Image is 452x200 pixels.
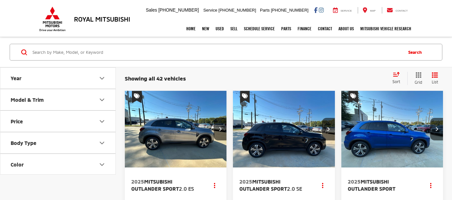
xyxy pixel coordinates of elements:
div: Color [11,161,24,167]
div: Model & Trim [98,96,106,104]
span: 2.0 SE [287,186,302,192]
span: Parts [260,8,270,13]
div: Year [98,74,106,82]
a: 2025 Mitsubishi Outlander Sport 2.0 ES2025 Mitsubishi Outlander Sport 2.0 ES2025 Mitsubishi Outla... [125,91,227,167]
div: Model & Trim [11,97,44,103]
span: Showing all 42 vehicles [125,75,186,81]
a: 2025 Mitsubishi Outlander Sport 2.0 SE2025 Mitsubishi Outlander Sport 2.0 SE2025 Mitsubishi Outla... [233,91,335,167]
span: Mitsubishi Outlander Sport [348,178,395,192]
a: Service [328,7,357,14]
button: Actions [209,180,220,191]
span: 2025 [348,178,361,185]
a: About Us [335,21,357,37]
span: Map [370,9,375,12]
div: 2025 Mitsubishi Outlander Sport Base 0 [341,91,444,167]
span: 2025 [239,178,252,185]
button: Model & TrimModel & Trim [0,89,116,110]
a: Map [358,7,380,14]
span: [PHONE_NUMBER] [218,8,256,13]
a: Mitsubishi Vehicle Research [357,21,414,37]
h3: Royal Mitsubishi [74,15,130,23]
span: Grid [415,80,422,85]
span: Sales [146,7,157,13]
div: Year [11,75,22,81]
input: Search by Make, Model, or Keyword [32,44,402,60]
div: Body Type [98,139,106,147]
img: 2025 Mitsubishi Outlander Sport 2.0 ES [125,91,227,168]
button: PricePrice [0,111,116,132]
span: dropdown dots [430,183,431,188]
button: Actions [425,180,437,191]
a: 2025Mitsubishi Outlander Sport2.0 ES [131,178,202,193]
span: Special [240,91,250,103]
button: Next image [322,118,335,140]
a: 2025Mitsubishi Outlander Sport [348,178,419,193]
button: Next image [430,118,443,140]
a: Parts: Opens in a new tab [278,21,294,37]
button: Search [402,44,431,60]
span: Special [132,91,142,103]
a: Schedule Service: Opens in a new tab [241,21,278,37]
span: Sort [392,79,400,84]
span: [PHONE_NUMBER] [271,8,309,13]
img: Mitsubishi [38,6,67,32]
span: Mitsubishi Outlander Sport [239,178,287,192]
img: 2025 Mitsubishi Outlander Sport 2.0 SE [233,91,335,168]
a: 2025 Mitsubishi Outlander Sport Base2025 Mitsubishi Outlander Sport Base2025 Mitsubishi Outlander... [341,91,444,167]
div: Color [98,161,106,168]
span: Mitsubishi Outlander Sport [131,178,179,192]
a: Instagram: Click to visit our Instagram page [319,7,324,13]
button: ColorColor [0,154,116,175]
a: Home [183,21,199,37]
a: New [199,21,212,37]
button: YearYear [0,68,116,89]
span: List [432,79,438,85]
span: [PHONE_NUMBER] [158,7,199,13]
button: Body TypeBody Type [0,132,116,153]
button: Select sort value [389,72,407,85]
a: Contact [315,21,335,37]
button: Actions [317,180,328,191]
span: 2025 [131,178,144,185]
span: Service [341,9,352,12]
a: Finance [294,21,315,37]
span: dropdown dots [214,183,215,188]
span: dropdown dots [322,183,323,188]
span: Contact [395,9,408,12]
div: 2025 Mitsubishi Outlander Sport 2.0 SE 0 [233,91,335,167]
span: Service [203,8,217,13]
a: 2025Mitsubishi Outlander Sport2.0 SE [239,178,310,193]
div: Body Type [11,140,36,146]
span: Special [348,91,358,103]
a: Used [212,21,227,37]
a: Sell [227,21,241,37]
div: Price [98,118,106,125]
div: 2025 Mitsubishi Outlander Sport 2.0 ES 0 [125,91,227,167]
span: 2.0 ES [179,186,194,192]
div: Price [11,118,23,124]
button: Next image [214,118,226,140]
a: Contact [382,7,413,14]
img: 2025 Mitsubishi Outlander Sport Base [341,91,444,168]
button: Grid View [407,72,427,85]
a: Facebook: Click to visit our Facebook page [314,7,318,13]
button: List View [427,72,443,85]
